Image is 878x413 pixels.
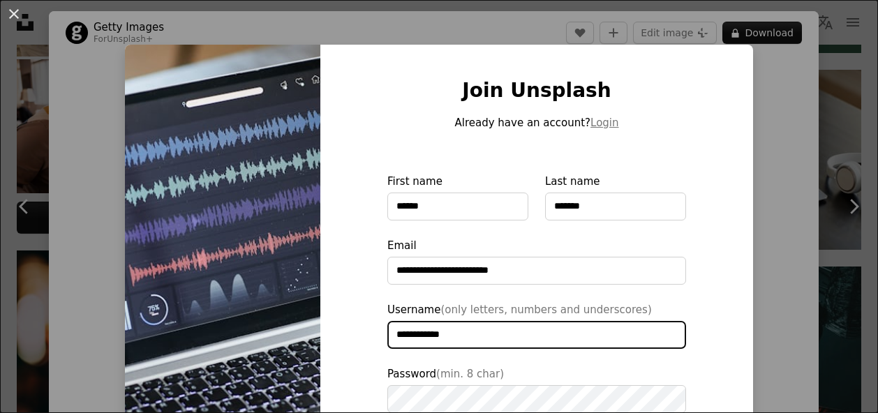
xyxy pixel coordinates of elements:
span: (min. 8 char) [436,368,504,380]
span: (only letters, numbers and underscores) [440,303,651,316]
input: Email [387,257,686,285]
label: Username [387,301,686,349]
input: Last name [545,193,686,220]
button: Login [590,114,618,131]
h1: Join Unsplash [387,78,686,103]
input: Username(only letters, numbers and underscores) [387,321,686,349]
input: First name [387,193,528,220]
label: Last name [545,173,686,220]
label: Password [387,366,686,413]
label: Email [387,237,686,285]
p: Already have an account? [387,114,686,131]
label: First name [387,173,528,220]
input: Password(min. 8 char) [387,385,686,413]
